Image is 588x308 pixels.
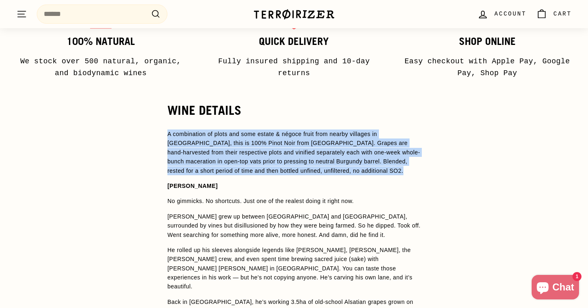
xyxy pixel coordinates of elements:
[13,36,188,47] h3: 100% Natural
[553,9,572,18] span: Cart
[400,36,575,47] h3: Shop Online
[167,131,420,174] span: A combination of plots and some estate & négoce fruit from nearby villages in [GEOGRAPHIC_DATA], ...
[167,212,421,239] p: [PERSON_NAME] grew up between [GEOGRAPHIC_DATA] and [GEOGRAPHIC_DATA], surrounded by vines but di...
[206,36,381,47] h3: Quick delivery
[167,246,421,291] p: He rolled up his sleeves alongside legends like [PERSON_NAME], [PERSON_NAME], the [PERSON_NAME] c...
[13,56,188,79] p: We stock over 500 natural, organic, and biodynamic wines
[206,56,381,79] p: Fully insured shipping and 10-day returns
[167,183,218,189] strong: [PERSON_NAME]
[494,9,526,18] span: Account
[531,2,577,26] a: Cart
[167,103,421,117] h2: WINE DETAILS
[472,2,531,26] a: Account
[529,275,581,301] inbox-online-store-chat: Shopify online store chat
[167,196,421,205] p: No gimmicks. No shortcuts. Just one of the realest doing it right now.
[400,56,575,79] p: Easy checkout with Apple Pay, Google Pay, Shop Pay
